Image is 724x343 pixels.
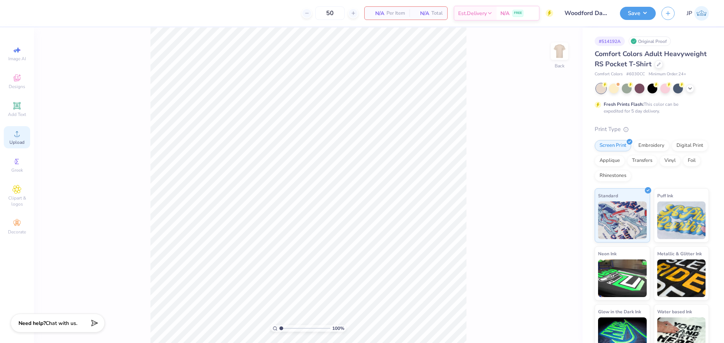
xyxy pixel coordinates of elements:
div: Vinyl [660,155,681,166]
div: Foil [683,155,701,166]
span: FREE [514,11,522,16]
strong: Fresh Prints Flash: [604,101,644,107]
div: Print Type [595,125,709,134]
span: Greek [11,167,23,173]
span: JP [687,9,692,18]
img: Puff Ink [657,201,706,239]
button: Save [620,7,656,20]
a: JP [687,6,709,21]
img: Back [552,44,567,59]
span: Upload [9,139,25,145]
span: 100 % [332,325,344,332]
img: Neon Ink [598,259,647,297]
strong: Need help? [18,320,46,327]
span: Per Item [387,9,405,17]
span: Designs [9,84,25,90]
span: Total [431,9,443,17]
span: Est. Delivery [458,9,487,17]
span: Chat with us. [46,320,77,327]
div: Digital Print [672,140,708,151]
div: # 514192A [595,37,625,46]
span: Clipart & logos [4,195,30,207]
input: – – [315,6,345,20]
div: Rhinestones [595,170,631,181]
span: Image AI [8,56,26,62]
div: Embroidery [633,140,669,151]
span: Standard [598,192,618,200]
span: Metallic & Glitter Ink [657,250,702,258]
div: Transfers [627,155,657,166]
img: John Paul Torres [694,6,709,21]
div: Screen Print [595,140,631,151]
div: This color can be expedited for 5 day delivery. [604,101,696,114]
span: N/A [414,9,429,17]
div: Back [555,63,564,69]
span: Water based Ink [657,308,692,316]
span: Glow in the Dark Ink [598,308,641,316]
span: Add Text [8,111,26,117]
input: Untitled Design [559,6,614,21]
span: # 6030CC [626,71,645,78]
span: Comfort Colors Adult Heavyweight RS Pocket T-Shirt [595,49,707,69]
span: Comfort Colors [595,71,623,78]
span: N/A [369,9,384,17]
span: Minimum Order: 24 + [649,71,686,78]
span: Neon Ink [598,250,617,258]
span: Puff Ink [657,192,673,200]
div: Applique [595,155,625,166]
img: Standard [598,201,647,239]
img: Metallic & Glitter Ink [657,259,706,297]
span: N/A [500,9,509,17]
div: Original Proof [629,37,671,46]
span: Decorate [8,229,26,235]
